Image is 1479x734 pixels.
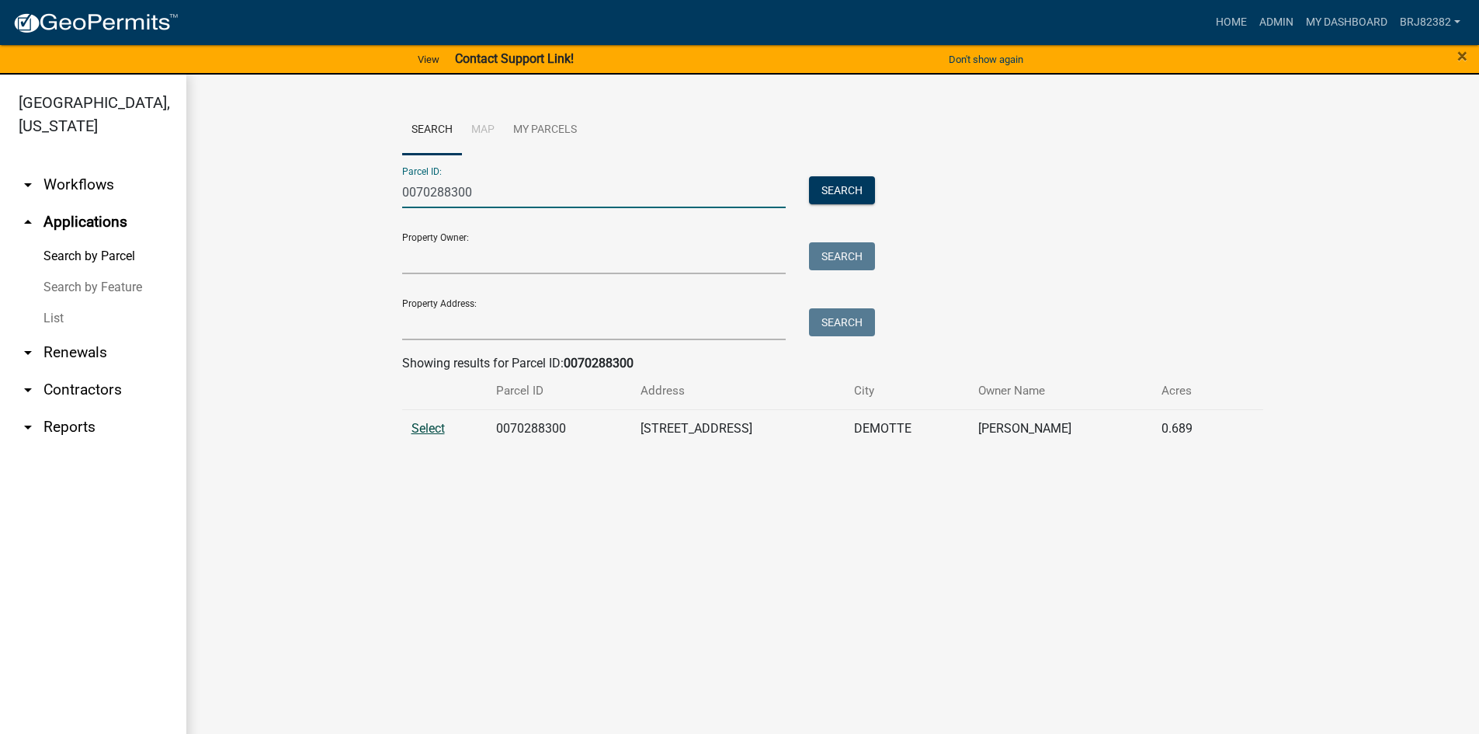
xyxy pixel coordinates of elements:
[809,308,875,336] button: Search
[1457,45,1467,67] span: ×
[969,409,1151,447] td: [PERSON_NAME]
[1394,8,1467,37] a: brj82382
[809,242,875,270] button: Search
[631,409,845,447] td: [STREET_ADDRESS]
[487,373,631,409] th: Parcel ID
[969,373,1151,409] th: Owner Name
[411,47,446,72] a: View
[402,106,462,155] a: Search
[402,354,1264,373] div: Showing results for Parcel ID:
[19,213,37,231] i: arrow_drop_up
[19,418,37,437] i: arrow_drop_down
[1210,8,1253,37] a: Home
[455,51,574,66] strong: Contact Support Link!
[487,409,631,447] td: 0070288300
[1253,8,1300,37] a: Admin
[19,381,37,399] i: arrow_drop_down
[943,47,1029,72] button: Don't show again
[19,176,37,194] i: arrow_drop_down
[411,421,445,436] a: Select
[809,176,875,204] button: Search
[1152,373,1234,409] th: Acres
[564,356,634,370] strong: 0070288300
[1300,8,1394,37] a: My Dashboard
[631,373,845,409] th: Address
[845,409,969,447] td: DEMOTTE
[1152,409,1234,447] td: 0.689
[504,106,586,155] a: My Parcels
[1457,47,1467,65] button: Close
[845,373,969,409] th: City
[19,343,37,362] i: arrow_drop_down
